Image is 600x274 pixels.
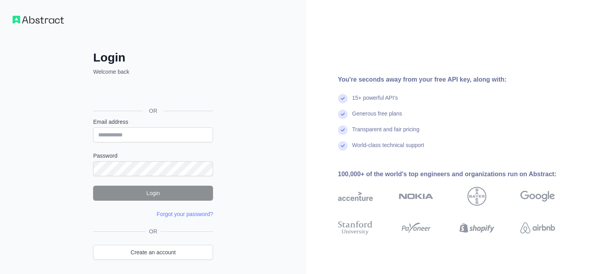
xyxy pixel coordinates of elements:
[352,94,398,110] div: 15+ powerful API's
[338,187,373,206] img: accenture
[338,75,580,84] div: You're seconds away from your free API key, along with:
[338,170,580,179] div: 100,000+ of the world's top engineers and organizations run on Abstract:
[467,187,486,206] img: bayer
[338,219,373,237] img: stanford university
[89,84,215,102] iframe: Botón de Acceder con Google
[399,187,434,206] img: nokia
[338,94,348,103] img: check mark
[143,107,164,115] span: OR
[520,187,555,206] img: google
[93,50,213,65] h2: Login
[157,211,213,217] a: Forgot your password?
[93,68,213,76] p: Welcome back
[338,125,348,135] img: check mark
[93,152,213,160] label: Password
[93,118,213,126] label: Email address
[352,141,424,157] div: World-class technical support
[352,125,420,141] div: Transparent and fair pricing
[13,16,64,24] img: Workflow
[460,219,494,237] img: shopify
[93,186,213,201] button: Login
[93,245,213,260] a: Create an account
[338,110,348,119] img: check mark
[399,219,434,237] img: payoneer
[520,219,555,237] img: airbnb
[146,227,161,235] span: OR
[338,141,348,151] img: check mark
[352,110,402,125] div: Generous free plans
